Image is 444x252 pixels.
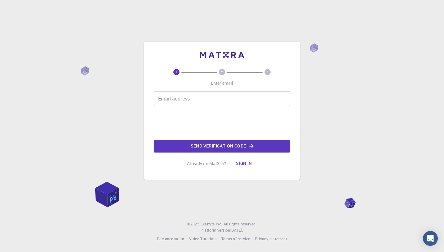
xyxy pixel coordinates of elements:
[201,221,222,227] a: Exabyte Inc.
[175,111,269,135] iframe: reCAPTCHA
[201,221,222,226] span: Exabyte Inc.
[187,160,226,167] p: Already on Mat3ra?
[189,236,216,242] a: Video Tutorials
[255,236,287,241] span: Privacy statement
[267,70,269,74] text: 3
[230,228,243,233] span: [DATE] .
[224,221,257,227] span: All rights reserved.
[221,236,250,242] a: Terms of service
[423,231,438,246] div: Open Intercom Messenger
[230,227,243,233] a: [DATE].
[175,70,177,74] text: 1
[231,157,257,170] button: Sign in
[211,80,233,86] p: Enter email
[154,140,290,152] button: Send verification code
[157,236,184,242] a: Documentation
[189,236,216,241] span: Video Tutorials
[157,236,184,241] span: Documentation
[221,70,223,74] text: 2
[221,236,250,241] span: Terms of service
[255,236,287,242] a: Privacy statement
[201,227,230,233] span: Platform version
[187,221,200,227] span: © 2025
